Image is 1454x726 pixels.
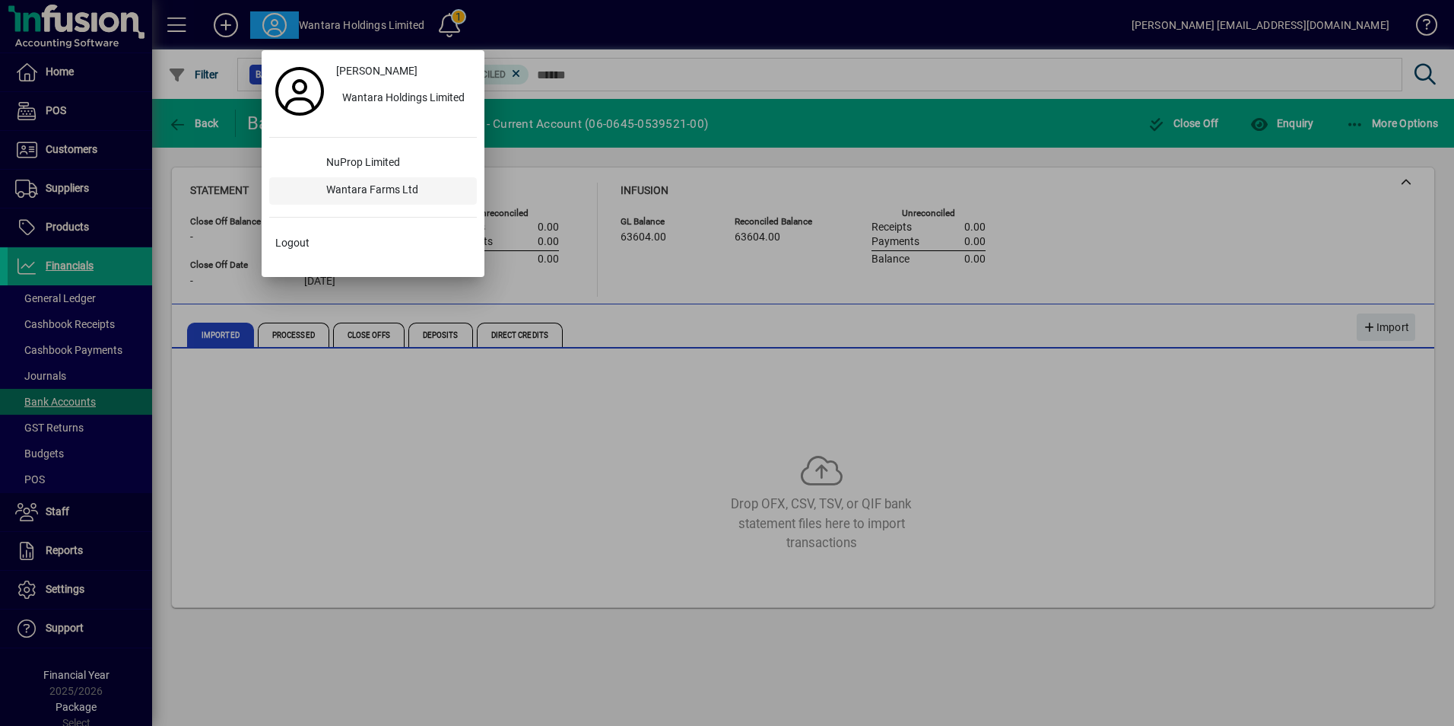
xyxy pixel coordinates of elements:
[275,235,310,251] span: Logout
[269,150,477,177] button: NuProp Limited
[330,58,477,85] a: [PERSON_NAME]
[330,85,477,113] button: Wantara Holdings Limited
[269,78,330,105] a: Profile
[269,230,477,257] button: Logout
[336,63,417,79] span: [PERSON_NAME]
[314,177,477,205] div: Wantara Farms Ltd
[269,177,477,205] button: Wantara Farms Ltd
[314,150,477,177] div: NuProp Limited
